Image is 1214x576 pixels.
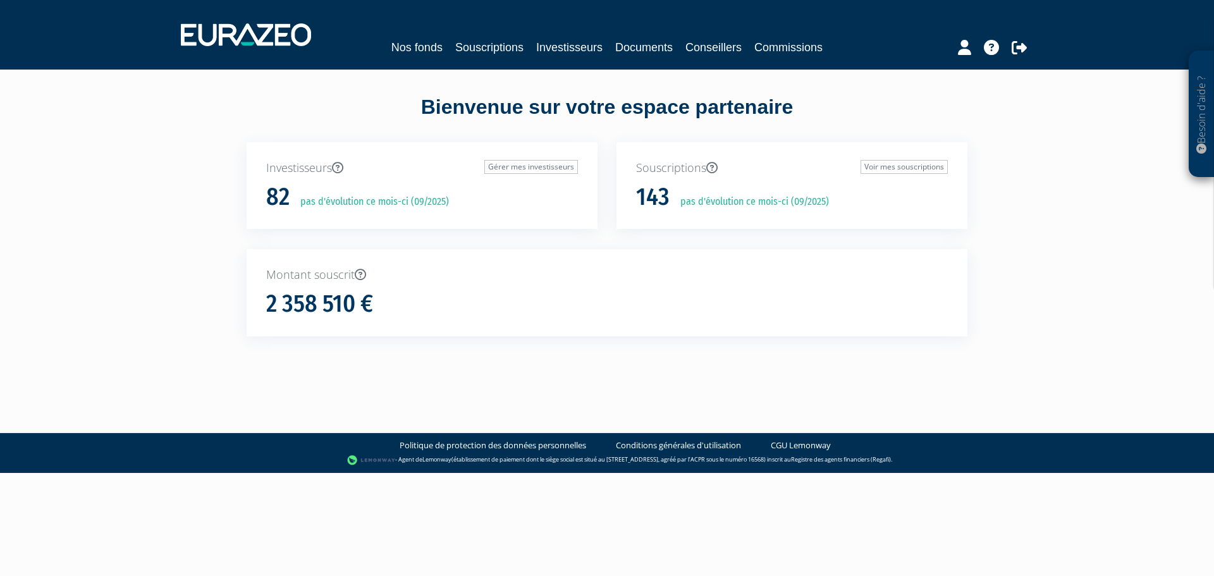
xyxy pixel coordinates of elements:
[791,455,891,463] a: Registre des agents financiers (Regafi)
[484,160,578,174] a: Gérer mes investisseurs
[616,439,741,451] a: Conditions générales d'utilisation
[671,195,829,209] p: pas d'évolution ce mois-ci (09/2025)
[615,39,673,56] a: Documents
[685,39,742,56] a: Conseillers
[266,184,290,211] h1: 82
[181,23,311,46] img: 1732889491-logotype_eurazeo_blanc_rvb.png
[291,195,449,209] p: pas d'évolution ce mois-ci (09/2025)
[347,454,396,467] img: logo-lemonway.png
[400,439,586,451] a: Politique de protection des données personnelles
[861,160,948,174] a: Voir mes souscriptions
[391,39,443,56] a: Nos fonds
[536,39,603,56] a: Investisseurs
[266,160,578,176] p: Investisseurs
[636,184,670,211] h1: 143
[771,439,831,451] a: CGU Lemonway
[636,160,948,176] p: Souscriptions
[266,267,948,283] p: Montant souscrit
[754,39,823,56] a: Commissions
[266,291,373,317] h1: 2 358 510 €
[455,39,524,56] a: Souscriptions
[1194,58,1209,171] p: Besoin d'aide ?
[13,454,1201,467] div: - Agent de (établissement de paiement dont le siège social est situé au [STREET_ADDRESS], agréé p...
[237,93,977,142] div: Bienvenue sur votre espace partenaire
[422,455,451,463] a: Lemonway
